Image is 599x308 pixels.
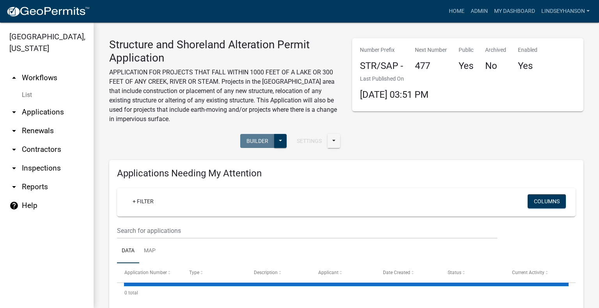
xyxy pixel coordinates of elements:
[139,239,160,264] a: Map
[518,46,537,54] p: Enabled
[189,270,199,275] span: Type
[254,270,278,275] span: Description
[9,126,19,136] i: arrow_drop_down
[9,73,19,83] i: arrow_drop_up
[246,263,311,282] datatable-header-cell: Description
[124,270,167,275] span: Application Number
[109,68,340,124] p: APPLICATION FOR PROJECTS THAT FALL WITHIN 1000 FEET OF A LAKE OR 300 FEET OF ANY CREEK, RIVER OR ...
[311,263,376,282] datatable-header-cell: Applicant
[459,46,473,54] p: Public
[446,4,468,19] a: Home
[485,60,506,72] h4: No
[376,263,440,282] datatable-header-cell: Date Created
[9,201,19,210] i: help
[415,46,447,54] p: Next Number
[383,270,410,275] span: Date Created
[117,283,576,303] div: 0 total
[538,4,593,19] a: Lindseyhanson
[360,46,403,54] p: Number Prefix
[117,168,576,179] h4: Applications Needing My Attention
[9,164,19,173] i: arrow_drop_down
[528,194,566,208] button: Columns
[318,270,338,275] span: Applicant
[512,270,544,275] span: Current Activity
[360,75,429,83] p: Last Published On
[459,60,473,72] h4: Yes
[9,145,19,154] i: arrow_drop_down
[240,134,275,148] button: Builder
[117,223,497,239] input: Search for applications
[415,60,447,72] h4: 477
[448,270,461,275] span: Status
[360,60,403,72] h4: STR/SAP -
[126,194,160,208] a: + Filter
[468,4,491,19] a: Admin
[291,134,328,148] button: Settings
[9,182,19,192] i: arrow_drop_down
[182,263,246,282] datatable-header-cell: Type
[505,263,569,282] datatable-header-cell: Current Activity
[518,60,537,72] h4: Yes
[117,239,139,264] a: Data
[117,263,182,282] datatable-header-cell: Application Number
[440,263,505,282] datatable-header-cell: Status
[360,89,429,100] span: [DATE] 03:51 PM
[491,4,538,19] a: My Dashboard
[109,38,340,64] h3: Structure and Shoreland Alteration Permit Application
[485,46,506,54] p: Archived
[9,107,19,117] i: arrow_drop_down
